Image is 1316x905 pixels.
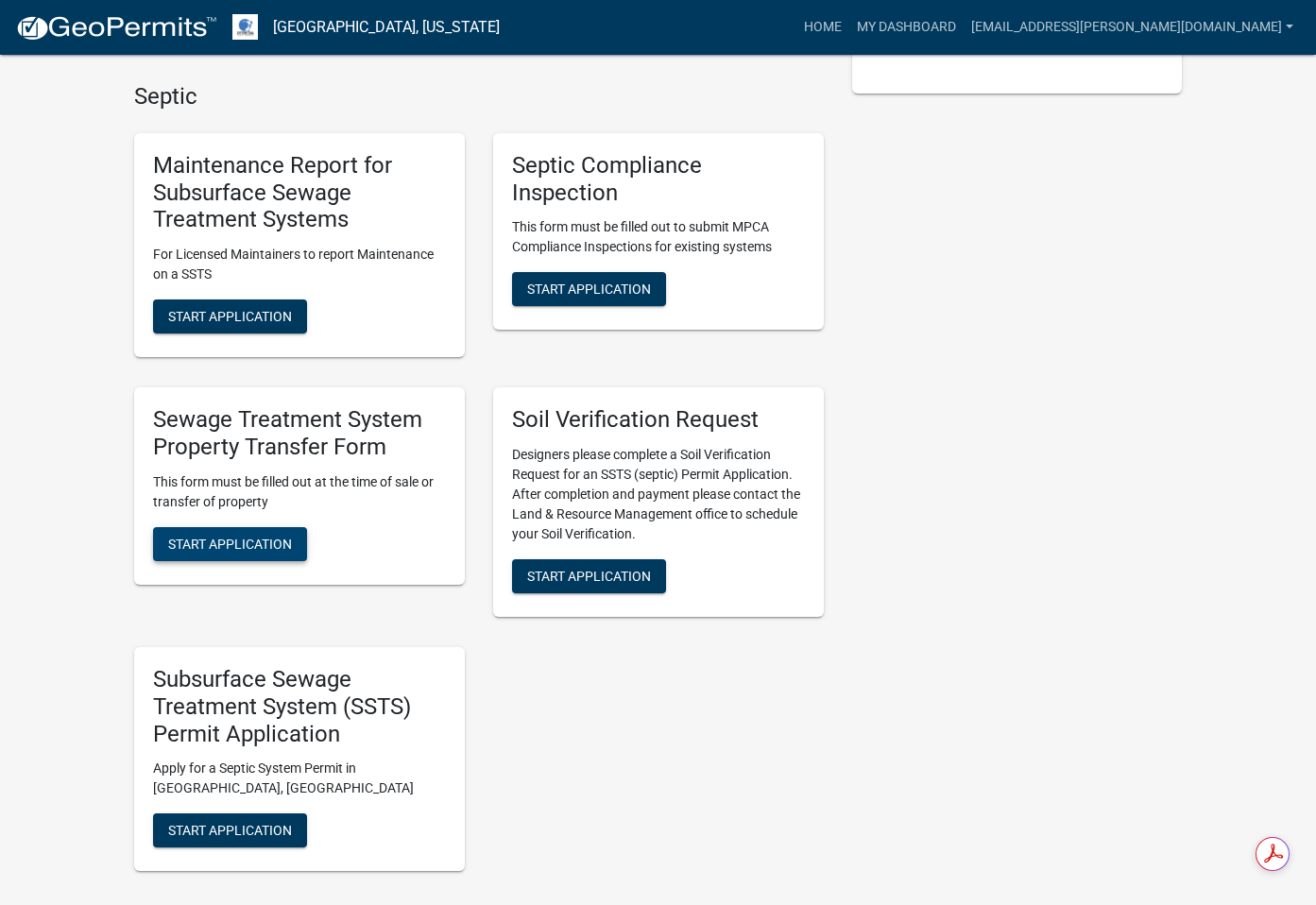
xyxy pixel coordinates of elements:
[232,14,258,40] img: Otter Tail County, Minnesota
[796,9,849,45] a: Home
[168,823,292,838] span: Start Application
[153,666,446,747] h5: Subsurface Sewage Treatment System (SSTS) Permit Application
[527,282,651,297] span: Start Application
[964,9,1301,45] a: [EMAIL_ADDRESS][PERSON_NAME][DOMAIN_NAME]
[153,299,307,333] button: Start Application
[153,527,307,561] button: Start Application
[512,217,805,257] p: This form must be filled out to submit MPCA Compliance Inspections for existing systems
[153,472,446,512] p: This form must be filled out at the time of sale or transfer of property
[512,559,666,593] button: Start Application
[512,272,666,306] button: Start Application
[153,245,446,284] p: For Licensed Maintainers to report Maintenance on a SSTS
[168,309,292,324] span: Start Application
[527,569,651,584] span: Start Application
[153,152,446,233] h5: Maintenance Report for Subsurface Sewage Treatment Systems
[512,445,805,544] p: Designers please complete a Soil Verification Request for an SSTS (septic) Permit Application. Af...
[153,813,307,847] button: Start Application
[168,536,292,551] span: Start Application
[273,11,500,43] a: [GEOGRAPHIC_DATA], [US_STATE]
[153,406,446,461] h5: Sewage Treatment System Property Transfer Form
[153,759,446,798] p: Apply for a Septic System Permit in [GEOGRAPHIC_DATA], [GEOGRAPHIC_DATA]
[512,406,805,434] h5: Soil Verification Request
[849,9,964,45] a: My Dashboard
[134,83,824,111] h4: Septic
[512,152,805,207] h5: Septic Compliance Inspection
